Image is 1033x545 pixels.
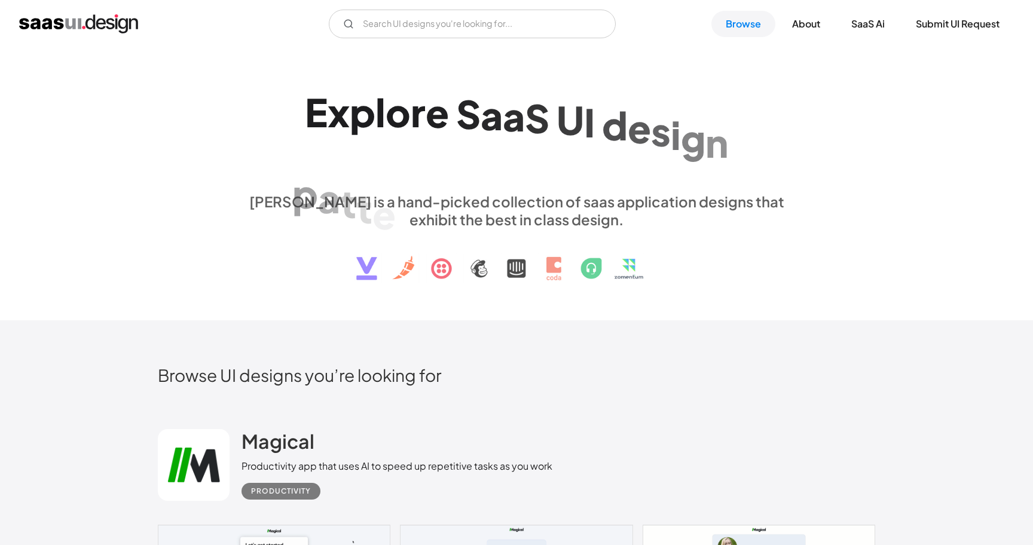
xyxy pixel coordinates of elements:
[329,10,616,38] form: Email Form
[328,89,350,135] div: x
[628,105,651,151] div: e
[525,95,549,141] div: S
[651,108,671,154] div: s
[356,185,372,231] div: t
[671,112,681,158] div: i
[584,99,595,145] div: I
[335,228,698,290] img: text, icon, saas logo
[837,11,899,37] a: SaaS Ai
[318,174,340,221] div: a
[242,429,314,459] a: Magical
[681,115,705,161] div: g
[602,102,628,148] div: d
[503,93,525,139] div: a
[375,89,386,135] div: l
[251,484,311,498] div: Productivity
[481,91,503,137] div: a
[340,180,356,226] div: t
[19,14,138,33] a: home
[242,192,791,228] div: [PERSON_NAME] is a hand-picked collection of saas application designs that exhibit the best in cl...
[305,89,328,135] div: E
[705,120,728,166] div: n
[350,89,375,135] div: p
[372,191,396,237] div: e
[292,170,318,216] div: p
[426,90,449,136] div: e
[329,10,616,38] input: Search UI designs you're looking for...
[242,429,314,453] h2: Magical
[711,11,775,37] a: Browse
[557,97,584,143] div: U
[411,89,426,135] div: r
[158,365,875,385] h2: Browse UI designs you’re looking for
[456,91,481,137] div: S
[386,89,411,135] div: o
[242,459,552,473] div: Productivity app that uses AI to speed up repetitive tasks as you work
[778,11,835,37] a: About
[901,11,1014,37] a: Submit UI Request
[242,89,791,181] h1: Explore SaaS UI design patterns & interactions.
